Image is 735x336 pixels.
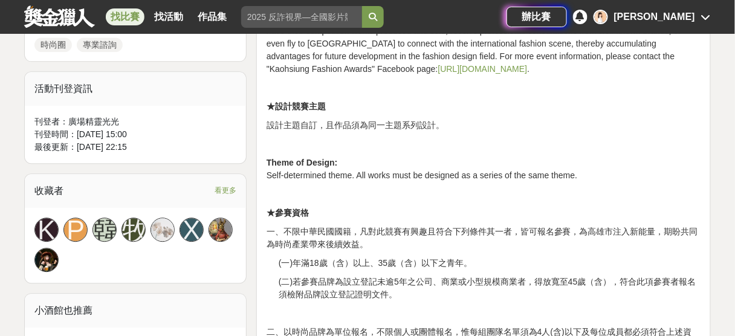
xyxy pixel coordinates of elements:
[279,277,696,299] span: (二)若參賽品牌為設立登記未逾5年之公司、商業或小型規模商業者，得放寬至45歲（含），符合此項參賽者報名須檢附品牌設立登記證明文件。
[215,184,236,197] span: 看更多
[267,227,698,249] span: 一、不限中華民國國籍，凡對此競賽有興趣且符合下列條件其一者，皆可報名參賽，為高雄市注入新能量，期盼共同為時尚產業帶來後續效益。
[92,218,117,242] a: 韓
[34,128,236,141] div: 刊登時間： [DATE] 15:00
[106,8,144,25] a: 找比賽
[34,115,236,128] div: 刊登者： 廣場精靈光光
[149,8,188,25] a: 找活動
[241,6,362,28] input: 2025 反詐視界—全國影片競賽
[180,218,204,242] a: X
[527,64,529,74] span: .
[267,102,326,111] strong: ★設計競賽主題
[267,170,577,180] span: Self-determined theme. All works must be designed as a series of the same theme.
[151,218,174,241] img: Avatar
[34,186,63,196] span: 收藏者
[595,11,607,23] img: Avatar
[34,248,59,272] a: Avatar
[121,218,146,242] a: 牧
[34,141,236,153] div: 最後更新： [DATE] 22:15
[209,218,233,242] a: Avatar
[63,218,88,242] a: P
[279,258,472,268] span: (一)年滿18歲（含）以上、35歲（含）以下之青年。
[193,8,232,25] a: 作品集
[34,37,72,52] a: 時尚圈
[77,37,123,52] a: 專業諮詢
[35,248,58,271] img: Avatar
[267,208,309,218] strong: ★參賽資格
[507,7,567,27] a: 辦比賽
[34,218,59,242] a: K
[209,218,232,241] img: Avatar
[25,294,246,328] div: 小酒館也推薦
[267,158,337,167] strong: Theme of Design:
[25,72,246,106] div: 活動刊登資訊
[438,64,528,74] a: [URL][DOMAIN_NAME]
[267,120,444,130] span: 設計主題自訂，且作品須為同一主題系列設計。
[614,10,695,24] div: [PERSON_NAME]
[151,218,175,242] a: Avatar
